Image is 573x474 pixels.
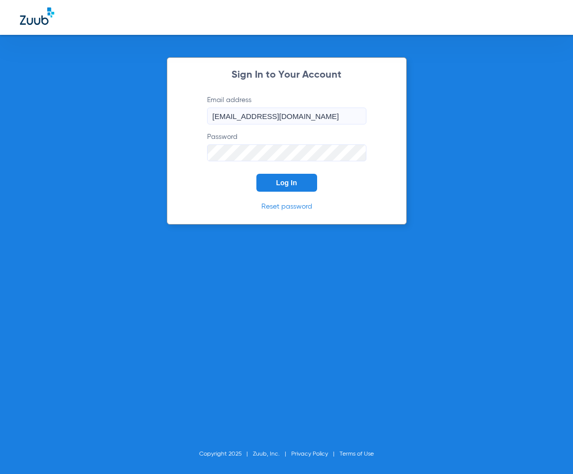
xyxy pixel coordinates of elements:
button: Log In [256,174,317,192]
iframe: Chat Widget [523,426,573,474]
input: Email address [207,108,366,124]
span: Log In [276,179,297,187]
h2: Sign In to Your Account [192,70,381,80]
label: Email address [207,95,366,124]
img: Zuub Logo [20,7,54,25]
a: Reset password [261,203,312,210]
li: Zuub, Inc. [253,449,291,459]
li: Copyright 2025 [199,449,253,459]
a: Terms of Use [340,451,374,457]
label: Password [207,132,366,161]
a: Privacy Policy [291,451,328,457]
input: Password [207,144,366,161]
